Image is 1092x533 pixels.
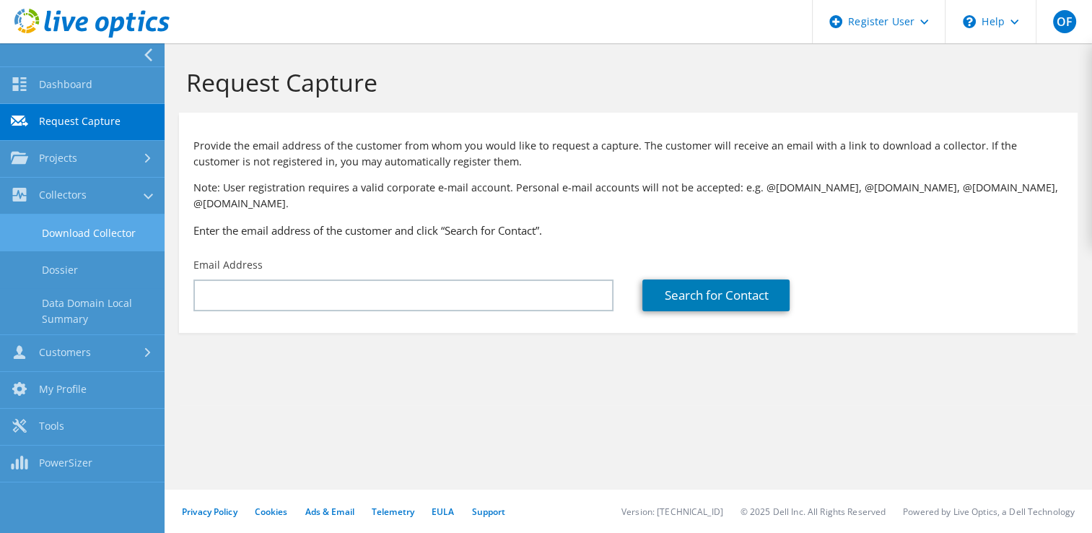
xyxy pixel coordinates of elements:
[193,222,1063,238] h3: Enter the email address of the customer and click “Search for Contact”.
[621,506,723,518] li: Version: [TECHNICAL_ID]
[186,67,1063,97] h1: Request Capture
[372,506,414,518] a: Telemetry
[903,506,1075,518] li: Powered by Live Optics, a Dell Technology
[963,15,976,28] svg: \n
[193,138,1063,170] p: Provide the email address of the customer from whom you would like to request a capture. The cust...
[182,506,237,518] a: Privacy Policy
[471,506,505,518] a: Support
[255,506,288,518] a: Cookies
[741,506,886,518] li: © 2025 Dell Inc. All Rights Reserved
[193,180,1063,212] p: Note: User registration requires a valid corporate e-mail account. Personal e-mail accounts will ...
[642,279,790,311] a: Search for Contact
[305,506,354,518] a: Ads & Email
[1053,10,1076,33] span: OF
[193,258,263,272] label: Email Address
[432,506,454,518] a: EULA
